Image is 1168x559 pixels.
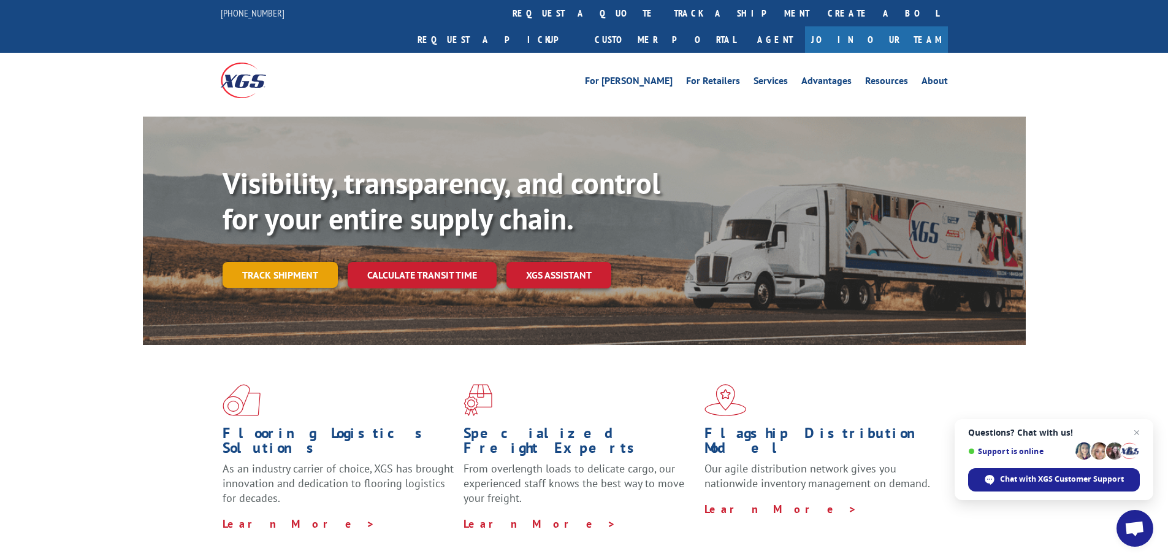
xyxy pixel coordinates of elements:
a: Join Our Team [805,26,948,53]
p: From overlength loads to delicate cargo, our experienced staff knows the best way to move your fr... [464,461,695,516]
a: About [922,76,948,90]
a: Services [754,76,788,90]
span: Support is online [968,447,1071,456]
span: Close chat [1129,425,1144,440]
a: [PHONE_NUMBER] [221,7,284,19]
a: Learn More > [464,517,616,531]
img: xgs-icon-total-supply-chain-intelligence-red [223,384,261,416]
b: Visibility, transparency, and control for your entire supply chain. [223,164,660,237]
img: xgs-icon-focused-on-flooring-red [464,384,492,416]
a: For [PERSON_NAME] [585,76,673,90]
h1: Specialized Freight Experts [464,426,695,461]
div: Chat with XGS Customer Support [968,468,1140,492]
div: Open chat [1116,510,1153,547]
img: xgs-icon-flagship-distribution-model-red [704,384,747,416]
h1: Flagship Distribution Model [704,426,936,461]
span: Questions? Chat with us! [968,428,1140,438]
h1: Flooring Logistics Solutions [223,426,454,461]
a: XGS ASSISTANT [506,262,611,288]
a: Track shipment [223,262,338,288]
a: Request a pickup [408,26,586,53]
a: Advantages [801,76,852,90]
a: Customer Portal [586,26,745,53]
span: Our agile distribution network gives you nationwide inventory management on demand. [704,461,930,490]
a: For Retailers [686,76,740,90]
a: Calculate transit time [348,262,497,288]
a: Agent [745,26,805,53]
span: Chat with XGS Customer Support [1000,474,1124,485]
a: Resources [865,76,908,90]
a: Learn More > [223,517,375,531]
span: As an industry carrier of choice, XGS has brought innovation and dedication to flooring logistics... [223,461,454,505]
a: Learn More > [704,502,857,516]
